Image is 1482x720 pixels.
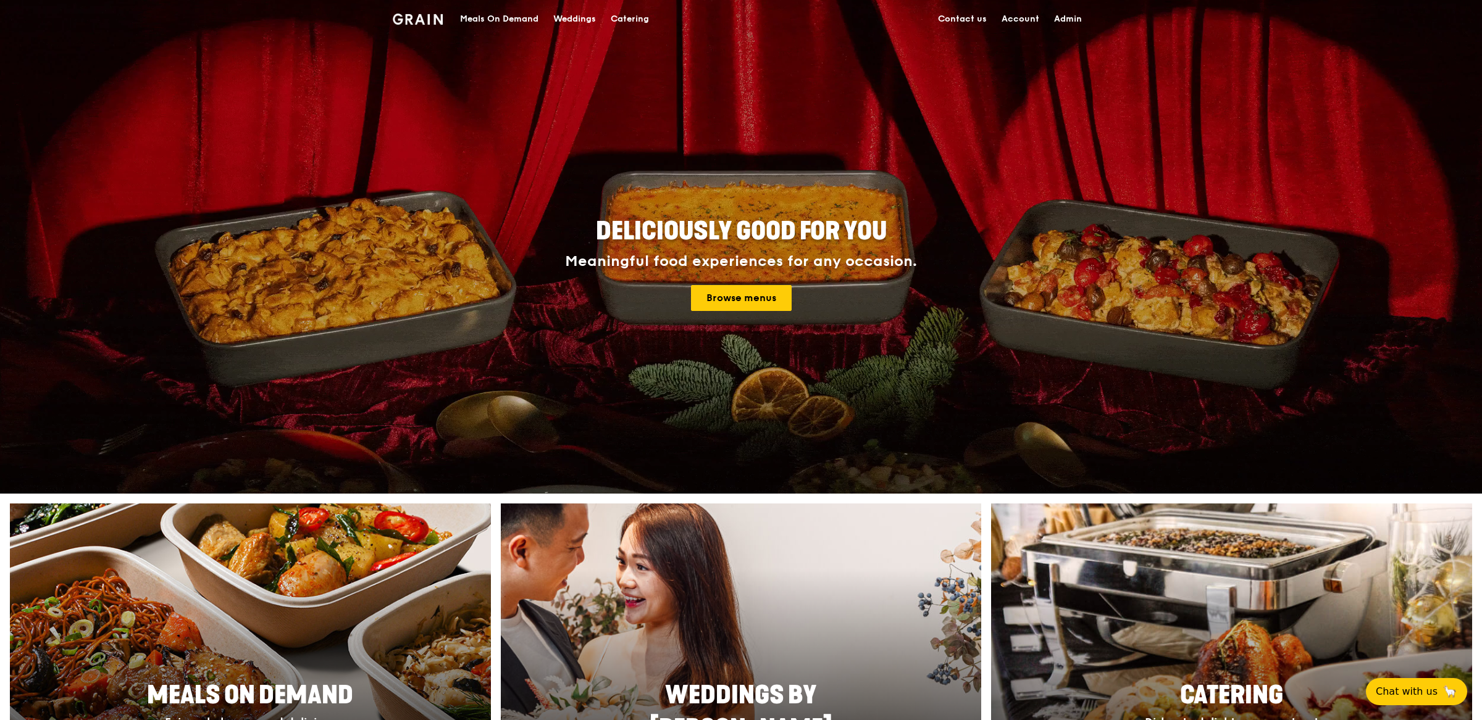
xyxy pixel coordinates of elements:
[393,14,443,25] img: Grain
[460,1,538,38] div: Meals On Demand
[691,285,792,311] a: Browse menus
[1366,678,1467,705] button: Chat with us🦙
[603,1,656,38] a: Catering
[994,1,1047,38] a: Account
[1047,1,1089,38] a: Admin
[1180,681,1283,710] span: Catering
[546,1,603,38] a: Weddings
[1442,684,1457,699] span: 🦙
[931,1,994,38] a: Contact us
[1376,684,1438,699] span: Chat with us
[596,217,887,246] span: Deliciously good for you
[611,1,649,38] div: Catering
[519,253,963,270] div: Meaningful food experiences for any occasion.
[553,1,596,38] div: Weddings
[147,681,353,710] span: Meals On Demand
